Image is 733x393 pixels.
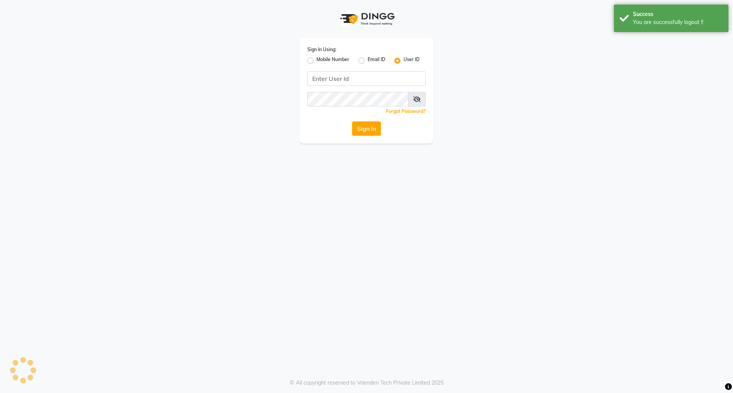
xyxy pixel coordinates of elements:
button: Sign In [352,121,381,136]
label: Mobile Number [316,56,349,65]
label: Sign In Using: [307,46,336,53]
input: Username [307,71,426,86]
input: Username [307,92,408,106]
div: You are successfully logout !! [633,18,723,26]
img: logo1.svg [336,8,397,30]
div: Success [633,10,723,18]
a: Forgot Password? [386,108,426,114]
label: Email ID [368,56,385,65]
label: User ID [404,56,420,65]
